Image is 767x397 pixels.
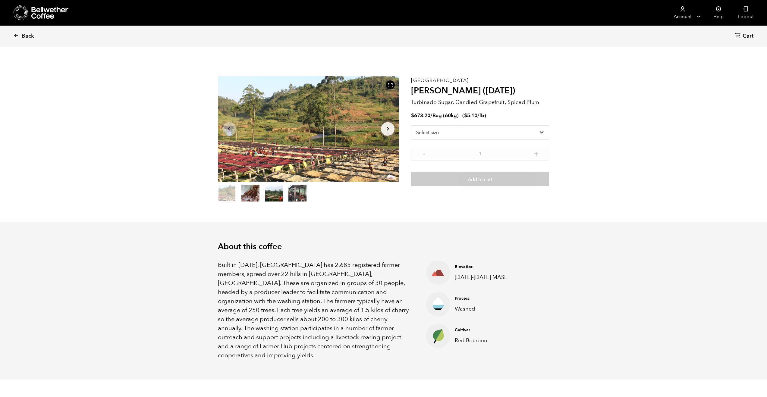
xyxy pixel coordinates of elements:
[455,273,512,281] p: [DATE]-[DATE] MASL
[411,172,549,186] button: Add to cart
[455,295,512,302] h4: Process
[411,98,549,106] p: Turbinado Sugar, Candied Grapefruit, Spiced Plum
[477,112,484,119] span: /lb
[533,150,540,156] button: +
[455,305,512,313] p: Washed
[455,336,512,345] p: Red Bourbon
[218,261,411,360] p: Built in [DATE], [GEOGRAPHIC_DATA] has 2,685 registered farmer members, spread over 22 hills in [...
[22,33,34,40] span: Back
[455,327,512,333] h4: Cultivar
[462,112,486,119] span: ( )
[432,112,459,119] span: Bag (60kg)
[411,112,430,119] bdi: 673.20
[455,264,512,270] h4: Elevation
[411,112,414,119] span: $
[411,86,549,96] h2: [PERSON_NAME] ([DATE])
[430,112,432,119] span: /
[464,112,477,119] bdi: 5.10
[420,150,428,156] button: -
[218,242,549,252] h2: About this coffee
[735,32,755,40] a: Cart
[464,112,467,119] span: $
[743,33,753,40] span: Cart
